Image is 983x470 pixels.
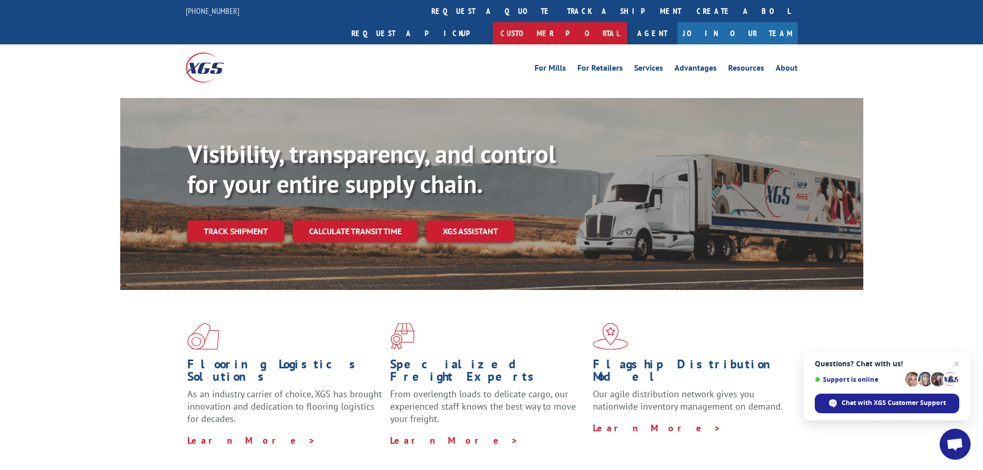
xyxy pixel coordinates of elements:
[187,358,382,388] h1: Flooring Logistics Solutions
[634,64,663,75] a: Services
[426,220,514,242] a: XGS ASSISTANT
[187,434,316,446] a: Learn More >
[593,422,721,434] a: Learn More >
[577,64,623,75] a: For Retailers
[842,398,946,408] span: Chat with XGS Customer Support
[776,64,798,75] a: About
[186,6,239,16] a: [PHONE_NUMBER]
[187,138,556,200] b: Visibility, transparency, and control for your entire supply chain.
[390,434,519,446] a: Learn More >
[950,358,963,370] span: Close chat
[815,394,959,413] div: Chat with XGS Customer Support
[390,388,585,434] p: From overlength loads to delicate cargo, our experienced staff knows the best way to move your fr...
[390,358,585,388] h1: Specialized Freight Experts
[593,323,629,350] img: xgs-icon-flagship-distribution-model-red
[728,64,764,75] a: Resources
[678,22,798,44] a: Join Our Team
[293,220,418,242] a: Calculate transit time
[187,388,382,425] span: As an industry carrier of choice, XGS has brought innovation and dedication to flooring logistics...
[493,22,627,44] a: Customer Portal
[187,323,219,350] img: xgs-icon-total-supply-chain-intelligence-red
[390,323,414,350] img: xgs-icon-focused-on-flooring-red
[344,22,493,44] a: Request a pickup
[593,388,783,412] span: Our agile distribution network gives you nationwide inventory management on demand.
[593,358,788,388] h1: Flagship Distribution Model
[815,360,959,368] span: Questions? Chat with us!
[187,220,284,242] a: Track shipment
[815,376,901,383] span: Support is online
[674,64,717,75] a: Advantages
[535,64,566,75] a: For Mills
[627,22,678,44] a: Agent
[940,429,971,460] div: Open chat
